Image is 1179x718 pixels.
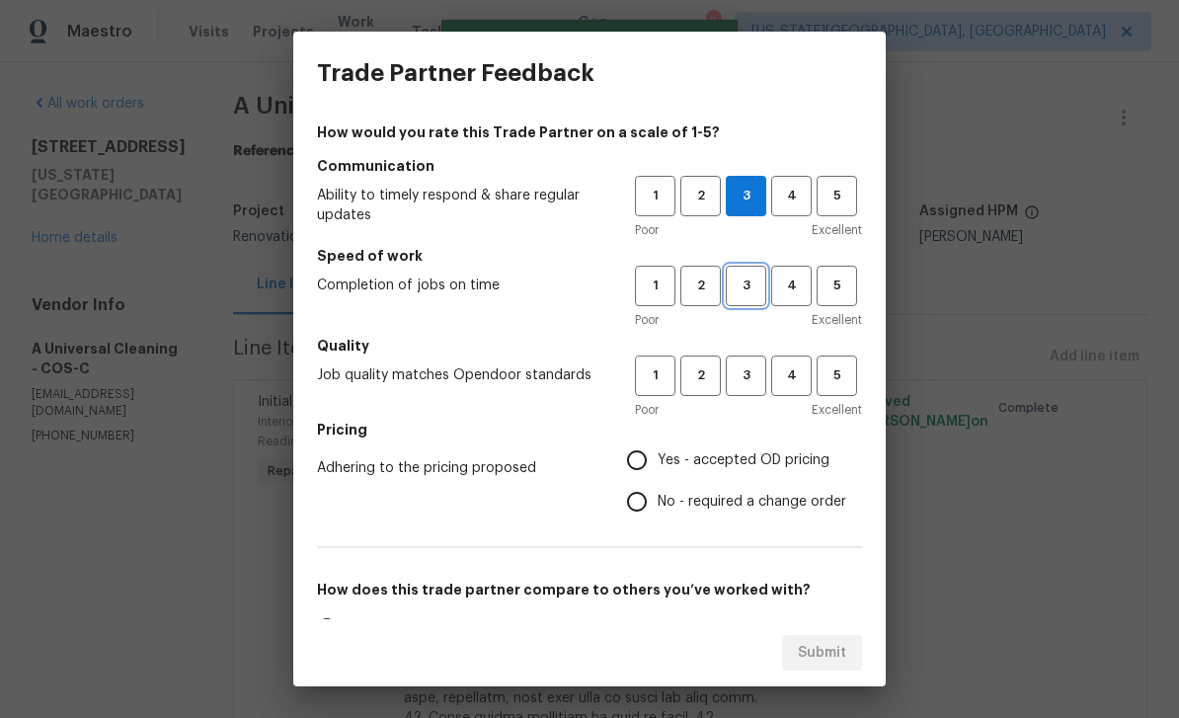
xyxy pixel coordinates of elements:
[682,275,719,297] span: 2
[728,275,764,297] span: 3
[627,439,862,522] div: Pricing
[317,246,862,266] h5: Speed of work
[317,336,862,356] h5: Quality
[317,156,862,176] h5: Communication
[658,450,829,471] span: Yes - accepted OD pricing
[726,176,766,216] button: 3
[819,275,855,297] span: 5
[635,220,659,240] span: Poor
[680,266,721,306] button: 2
[317,580,862,599] h5: How does this trade partner compare to others you’ve worked with?
[317,186,603,225] span: Ability to timely respond & share regular updates
[817,176,857,216] button: 5
[819,364,855,387] span: 5
[680,176,721,216] button: 2
[635,176,675,216] button: 1
[317,458,595,478] span: Adhering to the pricing proposed
[348,618,559,639] span: This is my favorite trade partner
[637,364,673,387] span: 1
[771,176,812,216] button: 4
[317,365,603,385] span: Job quality matches Opendoor standards
[317,276,603,295] span: Completion of jobs on time
[771,356,812,396] button: 4
[635,400,659,420] span: Poor
[635,310,659,330] span: Poor
[637,185,673,207] span: 1
[680,356,721,396] button: 2
[658,492,846,513] span: No - required a change order
[773,275,810,297] span: 4
[812,400,862,420] span: Excellent
[812,220,862,240] span: Excellent
[819,185,855,207] span: 5
[728,364,764,387] span: 3
[771,266,812,306] button: 4
[812,310,862,330] span: Excellent
[682,185,719,207] span: 2
[773,364,810,387] span: 4
[682,364,719,387] span: 2
[317,59,594,87] h3: Trade Partner Feedback
[726,356,766,396] button: 3
[773,185,810,207] span: 4
[637,275,673,297] span: 1
[727,185,765,207] span: 3
[817,356,857,396] button: 5
[726,266,766,306] button: 3
[817,266,857,306] button: 5
[635,356,675,396] button: 1
[635,266,675,306] button: 1
[317,420,862,439] h5: Pricing
[317,122,862,142] h4: How would you rate this Trade Partner on a scale of 1-5?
